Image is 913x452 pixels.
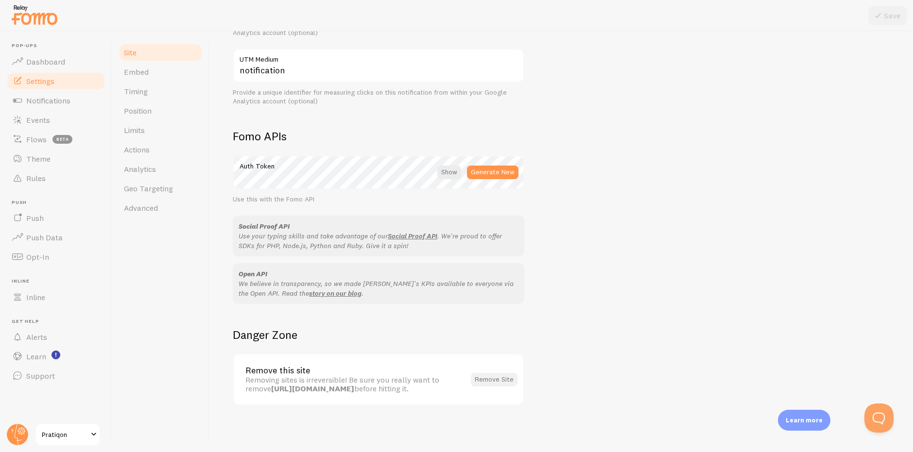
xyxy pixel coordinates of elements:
[239,279,518,298] p: We believe in transparency, so we made [PERSON_NAME]'s KPIs available to everyone via the Open AP...
[26,115,50,125] span: Events
[42,429,88,440] span: Pratiqon
[864,403,894,433] iframe: Help Scout Beacon - Open
[6,71,106,91] a: Settings
[26,213,44,223] span: Push
[12,318,106,325] span: Get Help
[309,289,362,298] a: story on our blog
[239,269,518,279] div: Open API
[118,159,203,179] a: Analytics
[12,278,106,285] span: Inline
[26,96,70,105] span: Notifications
[118,120,203,140] a: Limits
[6,228,106,247] a: Push Data
[6,208,106,228] a: Push
[124,67,149,77] span: Embed
[6,91,106,110] a: Notifications
[118,62,203,82] a: Embed
[26,352,46,361] span: Learn
[271,384,354,393] strong: [URL][DOMAIN_NAME]
[26,57,65,67] span: Dashboard
[118,101,203,120] a: Position
[124,106,152,116] span: Position
[6,247,106,267] a: Opt-In
[26,154,51,164] span: Theme
[26,332,47,342] span: Alerts
[10,2,59,27] img: fomo-relay-logo-orange.svg
[118,82,203,101] a: Timing
[467,166,518,179] button: Generate New
[26,292,45,302] span: Inline
[118,140,203,159] a: Actions
[6,347,106,366] a: Learn
[6,168,106,188] a: Rules
[233,129,524,144] h2: Fomo APIs
[35,423,101,446] a: Pratiqon
[124,164,156,174] span: Analytics
[124,145,150,154] span: Actions
[233,195,524,204] div: Use this with the Fomo API
[6,130,106,149] a: Flows beta
[26,76,54,86] span: Settings
[12,200,106,206] span: Push
[6,366,106,385] a: Support
[6,149,106,168] a: Theme
[26,233,63,242] span: Push Data
[233,49,524,65] label: UTM Medium
[124,125,145,135] span: Limits
[471,373,517,386] button: Remove Site
[52,135,72,144] span: beta
[12,43,106,49] span: Pop-ups
[26,371,55,381] span: Support
[52,351,60,359] svg: <p>Watch New Feature Tutorials!</p>
[233,327,524,342] h2: Danger Zone
[233,88,524,105] div: Provide a unique identifier for measuring clicks on this notification from within your Google Ana...
[124,184,173,193] span: Geo Targeting
[245,375,465,393] div: Removing sites is irreversible! Be sure you really want to remove before hitting it.
[239,221,518,231] div: Social Proof API
[6,287,106,307] a: Inline
[26,173,46,183] span: Rules
[239,231,518,251] p: Use your typing skills and take advantage of our . We're proud to offer SDKs for PHP, Node.js, Py...
[124,48,137,57] span: Site
[118,43,203,62] a: Site
[6,327,106,347] a: Alerts
[124,203,158,213] span: Advanced
[233,155,524,172] label: Auth Token
[388,232,437,240] a: Social Proof API
[778,410,830,431] div: Learn more
[124,86,148,96] span: Timing
[26,252,49,262] span: Opt-In
[6,52,106,71] a: Dashboard
[786,416,823,425] p: Learn more
[245,366,465,375] div: Remove this site
[26,134,47,144] span: Flows
[118,198,203,218] a: Advanced
[118,179,203,198] a: Geo Targeting
[6,110,106,130] a: Events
